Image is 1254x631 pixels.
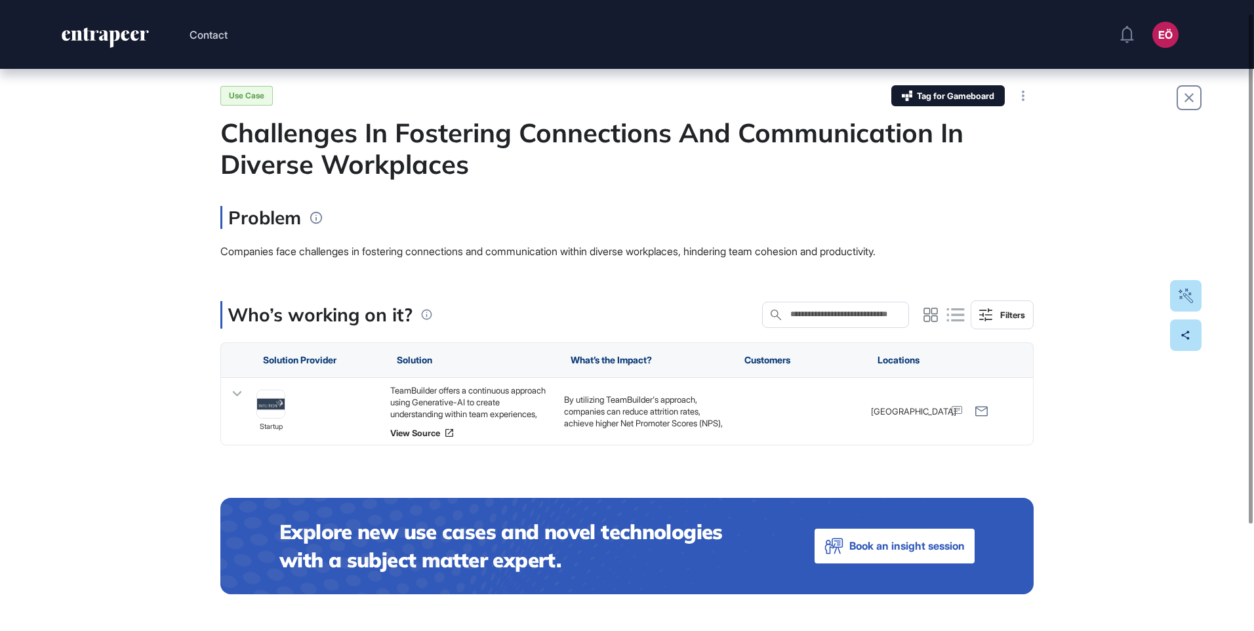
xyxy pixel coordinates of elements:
[971,300,1034,329] button: Filters
[220,117,1034,180] div: Challenges In Fostering Connections And Communication In Diverse Workplaces
[1000,310,1025,320] div: Filters
[564,394,725,489] p: By utilizing TeamBuilder's approach, companies can reduce attrition rates, achieve higher Net Pro...
[849,537,965,556] span: Book an insight session
[390,428,551,438] a: View Source
[917,92,994,100] span: Tag for Gameboard
[263,355,336,365] span: Solution Provider
[878,355,920,365] span: Locations
[260,421,283,433] span: startup
[744,355,790,365] span: Customers
[256,390,285,418] a: image
[815,529,975,563] button: Book an insight session
[190,26,228,43] button: Contact
[220,245,876,258] span: Companies face challenges in fostering connections and communication within diverse workplaces, h...
[871,405,956,417] span: [GEOGRAPHIC_DATA]
[390,384,551,420] div: TeamBuilder offers a continuous approach using Generative-AI to create understanding within team ...
[397,355,432,365] span: Solution
[1152,22,1179,48] button: EÖ
[228,301,413,329] p: Who’s working on it?
[220,86,273,106] div: Use Case
[60,28,150,52] a: entrapeer-logo
[220,206,301,229] h3: Problem
[279,518,762,575] h4: Explore new use cases and novel technologies with a subject matter expert.
[257,390,285,418] img: image
[571,355,652,365] span: What’s the Impact?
